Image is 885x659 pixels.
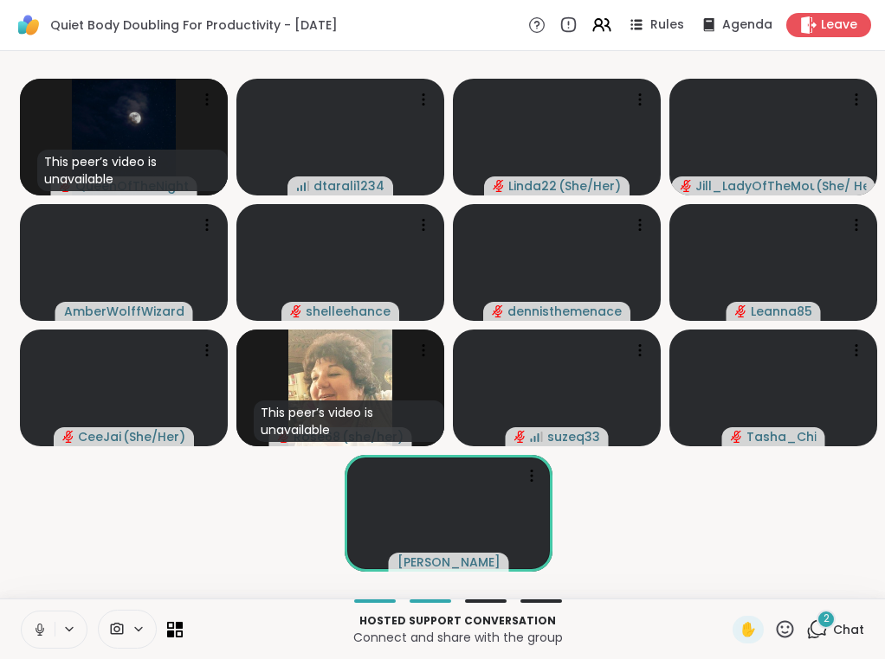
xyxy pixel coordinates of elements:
span: ( She/Her ) [559,177,621,195]
div: This peer’s video is unavailable [37,150,228,191]
span: audio-muted [680,180,692,192]
span: Leave [821,16,857,34]
div: This peer’s video is unavailable [254,400,444,442]
span: audio-muted [62,431,74,443]
p: Connect and share with the group [193,629,722,646]
span: ( She/ Her ) [816,177,866,195]
span: dennisthemenace [507,303,622,320]
span: Agenda [722,16,772,34]
img: Rose68 [288,329,392,446]
span: audio-muted [731,431,743,443]
span: Chat [833,621,864,638]
img: QueenOfTheNight [72,79,176,195]
span: CeeJai [78,428,121,445]
span: dtarali1234 [313,177,384,195]
span: suzeq33 [547,428,600,445]
span: AmberWolffWizard [64,303,184,320]
span: Linda22 [508,177,557,195]
span: Leanna85 [751,303,812,320]
p: Hosted support conversation [193,613,722,629]
span: ( She/Her ) [123,428,185,445]
span: Rules [650,16,684,34]
span: shelleehance [306,303,391,320]
span: audio-muted [493,180,505,192]
span: Quiet Body Doubling For Productivity - [DATE] [50,16,338,34]
span: Tasha_Chi [746,428,817,445]
span: ✋ [740,619,757,640]
span: Jill_LadyOfTheMountain [695,177,814,195]
img: ShareWell Logomark [14,10,43,40]
span: audio-muted [514,431,526,443]
span: audio-muted [735,305,747,317]
span: [PERSON_NAME] [397,553,501,571]
span: audio-muted [492,305,504,317]
span: audio-muted [290,305,302,317]
span: 2 [824,611,830,626]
